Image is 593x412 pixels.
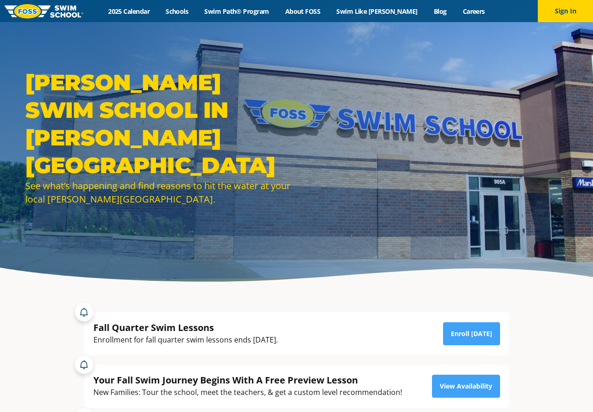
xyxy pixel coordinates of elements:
a: View Availability [432,375,500,398]
div: See what’s happening and find reasons to hit the water at your local [PERSON_NAME][GEOGRAPHIC_DATA]. [25,179,292,206]
a: Enroll [DATE] [443,322,500,345]
h1: [PERSON_NAME] Swim School in [PERSON_NAME][GEOGRAPHIC_DATA] [25,69,292,179]
div: Fall Quarter Swim Lessons [93,321,278,334]
div: Enrollment for fall quarter swim lessons ends [DATE]. [93,334,278,346]
a: Schools [158,7,196,16]
div: New Families: Tour the school, meet the teachers, & get a custom level recommendation! [93,386,402,399]
a: Careers [455,7,493,16]
img: FOSS Swim School Logo [5,4,83,18]
a: Blog [426,7,455,16]
a: About FOSS [277,7,328,16]
a: Swim Like [PERSON_NAME] [328,7,426,16]
a: 2025 Calendar [100,7,158,16]
a: Swim Path® Program [196,7,277,16]
div: Your Fall Swim Journey Begins With A Free Preview Lesson [93,374,402,386]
